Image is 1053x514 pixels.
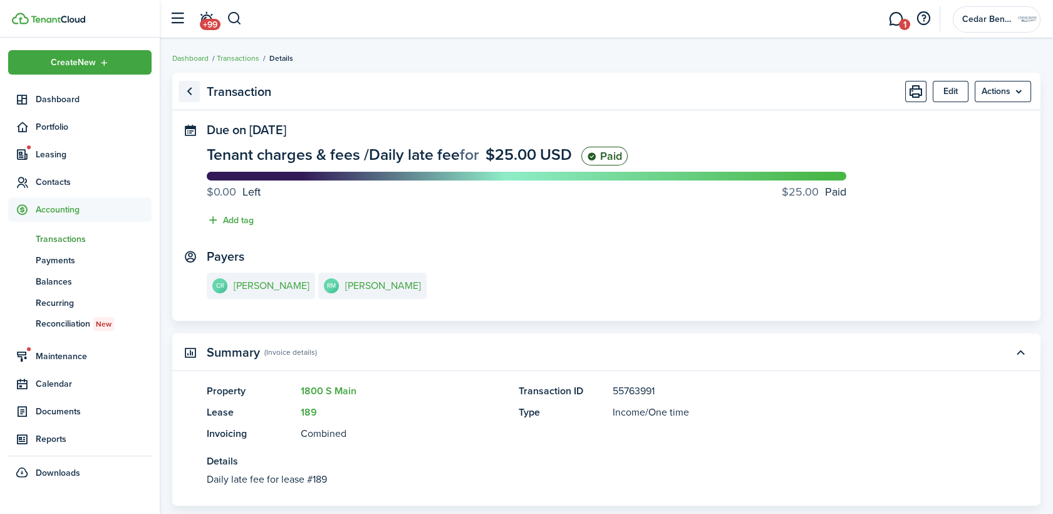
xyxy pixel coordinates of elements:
[264,347,317,358] panel-main-subtitle: (Invoice details)
[12,13,29,24] img: TenantCloud
[207,273,315,299] a: CR[PERSON_NAME]
[1017,9,1037,29] img: Cedar Bend Properties
[345,280,421,291] e-details-info-title: [PERSON_NAME]
[613,405,645,419] span: Income
[324,278,339,293] avatar-text: RM
[36,254,152,267] span: Payments
[933,81,968,102] button: Edit
[318,273,427,299] a: RM[PERSON_NAME]
[227,8,242,29] button: Search
[172,53,209,64] a: Dashboard
[36,377,152,391] span: Calendar
[519,384,606,399] panel-main-title: Transaction ID
[36,203,152,216] span: Accounting
[207,120,286,139] span: Due on [DATE]
[207,472,968,487] panel-main-description: Daily late fee for lease #189
[8,292,152,313] a: Recurring
[613,384,968,399] panel-main-description: 55763991
[36,233,152,246] span: Transactions
[8,50,152,75] button: Open menu
[913,8,934,29] button: Open resource center
[207,405,294,420] panel-main-title: Lease
[36,433,152,446] span: Reports
[31,16,85,23] img: TenantCloud
[975,81,1031,102] menu-btn: Actions
[207,85,271,99] panel-main-title: Transaction
[581,147,628,165] status: Paid
[172,384,1040,506] panel-main-body: Toggle accordion
[51,58,96,67] span: Create New
[8,313,152,335] a: ReconciliationNew
[269,53,293,64] span: Details
[194,3,218,35] a: Notifications
[975,81,1031,102] button: Open menu
[36,93,152,106] span: Dashboard
[36,466,80,480] span: Downloads
[207,249,244,264] panel-main-title: Payers
[207,184,261,201] progress-caption-label: Left
[207,143,460,166] span: Tenant charges & fees / Daily late fee
[207,454,968,469] panel-main-title: Details
[301,426,506,441] panel-main-description: Combined
[200,19,220,30] span: +99
[207,184,236,201] progress-caption-label-value: $0.00
[36,350,152,363] span: Maintenance
[36,176,152,189] span: Contacts
[207,213,254,228] button: Add tag
[782,184,846,201] progress-caption-label: Paid
[905,81,926,102] button: Print
[485,143,572,166] span: $25.00 USD
[884,3,908,35] a: Messaging
[8,249,152,271] a: Payments
[207,426,294,441] panel-main-title: Invoicing
[207,345,260,360] panel-main-title: Summary
[36,148,152,161] span: Leasing
[1010,342,1031,363] button: Toggle accordion
[8,271,152,292] a: Balances
[96,318,112,330] span: New
[648,405,689,419] span: One time
[8,427,152,451] a: Reports
[8,87,152,112] a: Dashboard
[460,143,479,166] span: for
[207,384,294,399] panel-main-title: Property
[519,405,606,420] panel-main-title: Type
[212,278,227,293] avatar-text: CR
[613,405,968,420] panel-main-description: /
[36,296,152,310] span: Recurring
[8,228,152,249] a: Transactions
[301,405,317,419] a: 189
[36,405,152,418] span: Documents
[36,275,152,288] span: Balances
[217,53,259,64] a: Transactions
[36,317,152,331] span: Reconciliation
[234,280,309,291] e-details-info-title: [PERSON_NAME]
[165,7,189,31] button: Open sidebar
[782,184,819,201] progress-caption-label-value: $25.00
[301,384,356,398] a: 1800 S Main
[179,81,200,102] a: Go back
[899,19,910,30] span: 1
[36,120,152,134] span: Portfolio
[962,15,1012,24] span: Cedar Bend Properties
